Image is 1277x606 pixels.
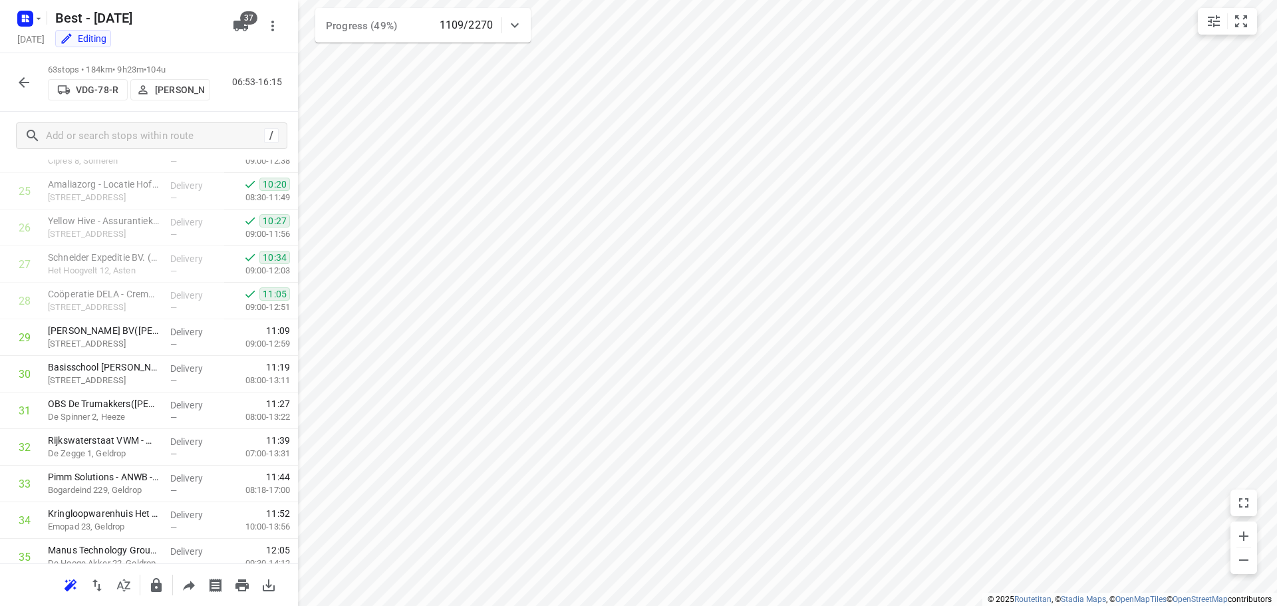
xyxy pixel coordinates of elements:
span: 37 [240,11,257,25]
svg: Done [243,251,257,264]
span: — [170,559,177,569]
div: 27 [19,258,31,271]
span: 104u [146,65,166,75]
p: Delivery [170,435,219,448]
p: VDG-78-R [76,84,118,95]
span: 11:44 [266,470,290,484]
p: [STREET_ADDRESS] [48,301,160,314]
a: OpenStreetMap [1173,595,1228,604]
p: 1109/2270 [440,17,493,33]
span: Print route [229,578,255,591]
button: 37 [227,13,254,39]
span: Sort by time window [110,578,137,591]
button: [PERSON_NAME] [130,79,210,100]
p: Emopad 23, Geldrop [48,520,160,533]
span: — [170,339,177,349]
div: small contained button group [1198,8,1257,35]
p: De Spinner 2, Heeze [48,410,160,424]
p: Delivery [170,545,219,558]
span: — [170,193,177,203]
p: Bogardeind 229, Geldrop [48,484,160,497]
div: 32 [19,441,31,454]
p: 09:30-14:12 [224,557,290,570]
span: — [170,303,177,313]
span: — [170,156,177,166]
p: Manus Technology Group B.V(Agnieszka Rikkers) [48,543,160,557]
p: Delivery [170,325,219,339]
span: Download route [255,578,282,591]
span: 11:05 [259,287,290,301]
span: 10:34 [259,251,290,264]
p: Kringloopwarenhuis Het Goed Geldrop(Ruben Rousseau) [48,507,160,520]
button: VDG-78-R [48,79,128,100]
span: — [170,522,177,532]
p: De Hooge Akker 22, Geldrop [48,557,160,570]
a: Routetitan [1014,595,1052,604]
span: Reverse route [84,578,110,591]
div: 28 [19,295,31,307]
span: 10:20 [259,178,290,191]
p: 08:18-17:00 [224,484,290,497]
p: Rijkswaterstaat VWM - Weginspecteurs(Arthur Zijlstra) [48,434,160,447]
div: 26 [19,222,31,234]
p: Pimm Solutions - ANWB - WWS Geldrop(Cheyenne) [48,470,160,484]
span: 11:09 [266,324,290,337]
span: 11:39 [266,434,290,447]
button: Fit zoom [1228,8,1254,35]
span: Reoptimize route [57,578,84,591]
svg: Done [243,287,257,301]
div: / [264,128,279,143]
span: — [170,486,177,496]
p: Delivery [170,216,219,229]
li: © 2025 , © , © © contributors [988,595,1272,604]
p: 10:00-13:56 [224,520,290,533]
a: OpenMapTiles [1115,595,1167,604]
span: Progress (49%) [326,20,397,32]
p: OBS De Trumakkers(Lizenka Warmoeskerken) [48,397,160,410]
p: Delivery [170,472,219,485]
p: Delivery [170,179,219,192]
div: Editing [60,32,106,45]
svg: Done [243,178,257,191]
p: Delivery [170,508,219,522]
p: [STREET_ADDRESS] [48,337,160,351]
button: Lock route [143,572,170,599]
p: Delivery [170,289,219,302]
div: 33 [19,478,31,490]
button: More [259,13,286,39]
h5: Best - [DATE] [50,7,222,29]
p: 08:30-11:49 [224,191,290,204]
p: Amaliazorg - Locatie Hof van Bluyssen(Gastvrouw) [48,178,160,191]
p: 08:00-13:11 [224,374,290,387]
p: 09:00-12:59 [224,337,290,351]
p: Schneider Expeditie BV. (Ambius klantenservice) [48,251,160,264]
p: 06:53-16:15 [232,75,287,89]
span: Share route [176,578,202,591]
p: Delivery [170,362,219,375]
p: 09:00-12:03 [224,264,290,277]
span: — [170,449,177,459]
p: Delivery [170,398,219,412]
span: — [170,266,177,276]
p: 09:00-12:51 [224,301,290,314]
div: 29 [19,331,31,344]
p: [STREET_ADDRESS] [48,227,160,241]
span: Print shipping labels [202,578,229,591]
p: 08:00-13:22 [224,410,290,424]
p: [STREET_ADDRESS] [48,374,160,387]
input: Add or search stops within route [46,126,264,146]
p: 63 stops • 184km • 9h23m [48,64,210,76]
p: Cipres 8, Someren [48,154,160,168]
span: — [170,376,177,386]
span: 11:52 [266,507,290,520]
p: 09:00-11:56 [224,227,290,241]
p: Het Hoogvelt 12, Asten [48,264,160,277]
div: 30 [19,368,31,380]
p: Coöperatie DELA - Crematorium Heeze(Veronique van Kruijssen) [48,287,160,301]
div: 35 [19,551,31,563]
span: • [144,65,146,75]
p: De Zegge 1, Geldrop [48,447,160,460]
p: 07:00-13:31 [224,447,290,460]
button: Map settings [1201,8,1227,35]
span: 11:27 [266,397,290,410]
